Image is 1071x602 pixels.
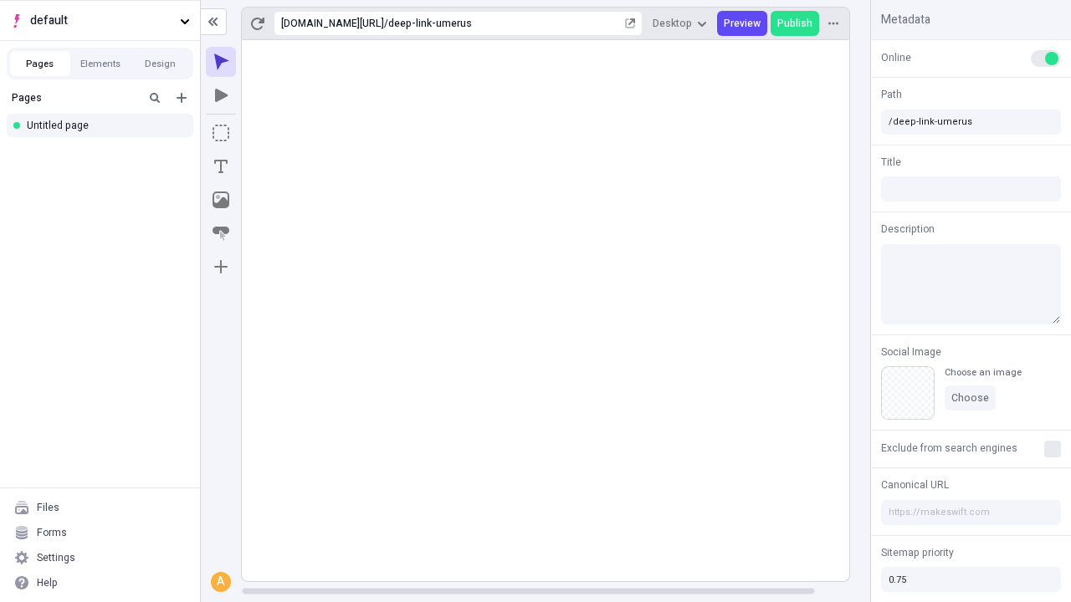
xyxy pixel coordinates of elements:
[945,385,996,411] button: Choose
[206,118,236,148] button: Box
[881,344,941,360] span: Social Image
[881,222,935,237] span: Description
[384,17,388,30] div: /
[881,50,911,65] span: Online
[12,91,138,105] div: Pages
[30,12,173,30] span: default
[281,17,384,30] div: [URL][DOMAIN_NAME]
[54,122,146,135] div: Page from template
[646,11,714,36] button: Desktop
[10,51,70,76] button: Pages
[206,151,236,181] button: Text
[945,366,1022,379] div: Choose an image
[951,391,989,405] span: Choose
[881,87,902,102] span: Path
[881,545,954,560] span: Sitemap priority
[37,526,67,539] div: Forms
[54,147,106,161] div: Blank page
[653,17,692,30] span: Desktop
[172,88,192,108] button: Add new
[206,185,236,215] button: Image
[881,441,1017,456] span: Exclude from search engines
[881,155,901,170] span: Title
[777,17,812,30] span: Publish
[717,11,767,36] button: Preview
[54,172,101,186] div: Collection
[881,477,949,492] span: Canonical URL
[771,11,819,36] button: Publish
[724,17,761,30] span: Preview
[881,500,1061,525] input: https://makeswift.com
[388,17,622,30] div: deep-link-umerus
[37,576,58,589] div: Help
[206,218,236,248] button: Button
[131,51,191,76] button: Design
[70,51,131,76] button: Elements
[37,551,75,564] div: Settings
[37,501,59,514] div: Files
[213,574,229,590] div: A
